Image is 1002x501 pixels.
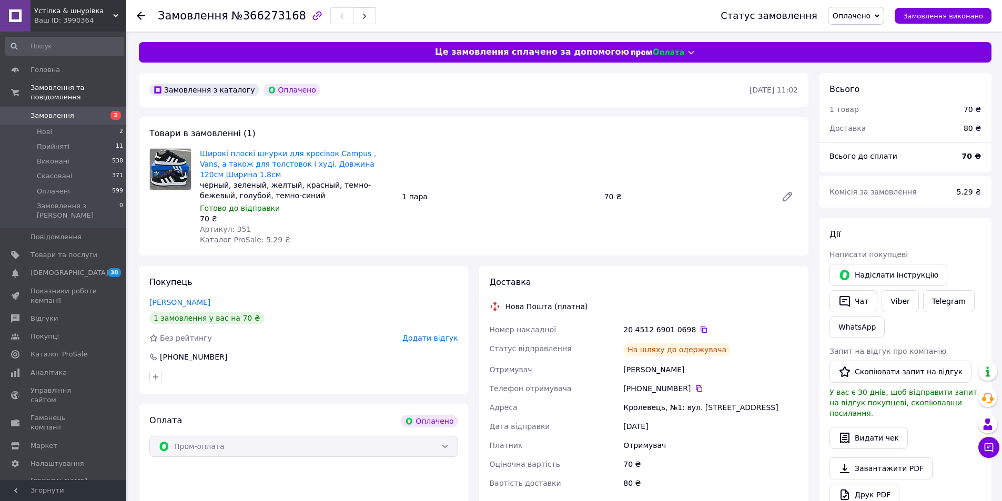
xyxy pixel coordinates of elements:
[962,152,981,160] b: 70 ₴
[829,188,917,196] span: Комісія за замовлення
[149,298,210,306] a: [PERSON_NAME]
[31,459,84,468] span: Налаштування
[34,6,113,16] span: Устілка & шнурівка
[829,388,977,417] span: У вас є 30 днів, щоб відправити запит на відгук покупцеві, скопіювавши посилання.
[829,457,933,479] a: Завантажити PDF
[750,86,798,94] time: [DATE] 11:02
[490,277,531,287] span: Доставка
[398,189,600,204] div: 1 пара
[159,352,228,362] div: [PHONE_NUMBER]
[149,415,182,425] span: Оплата
[503,301,591,312] div: Нова Пошта (платна)
[882,290,918,312] a: Viber
[957,188,981,196] span: 5.29 ₴
[112,187,123,196] span: 599
[112,171,123,181] span: 371
[119,201,123,220] span: 0
[721,11,817,21] div: Статус замовлення
[31,111,74,120] span: Замовлення
[923,290,975,312] a: Telegram
[31,287,97,305] span: Показники роботи компанії
[490,344,572,353] span: Статус відправлення
[621,417,800,436] div: [DATE]
[490,403,518,412] span: Адреса
[829,264,947,286] button: Надіслати інструкцію
[623,383,798,394] div: [PHONE_NUMBER]
[978,437,999,458] button: Чат з покупцем
[402,334,458,342] span: Додати відгук
[829,84,859,94] span: Всього
[149,312,265,324] div: 1 замовлення у вас на 70 ₴
[829,250,908,259] span: Написати покупцеві
[623,324,798,335] div: 20 4512 6901 0698
[829,427,908,449] button: Видати чек
[149,128,256,138] span: Товари в замовленні (1)
[31,65,60,75] span: Головна
[160,334,212,342] span: Без рейтингу
[31,386,97,405] span: Управління сайтом
[264,84,320,96] div: Оплачено
[119,127,123,137] span: 2
[490,479,561,487] span: Вартість доставки
[37,142,69,151] span: Прийняті
[829,290,877,312] button: Чат
[833,12,871,20] span: Оплачено
[37,201,119,220] span: Замовлення з [PERSON_NAME]
[37,127,52,137] span: Нові
[829,347,946,355] span: Запит на відгук про компанію
[31,232,82,242] span: Повідомлення
[829,361,971,383] button: Скопіювати запит на відгук
[829,316,885,338] a: WhatsApp
[621,360,800,379] div: [PERSON_NAME]
[490,422,550,431] span: Дата відправки
[621,398,800,417] div: Кролевець, №1: вул. [STREET_ADDRESS]
[200,213,393,224] div: 70 ₴
[31,250,97,260] span: Товари та послуги
[490,441,523,449] span: Платник
[490,365,532,374] span: Отримувач
[621,455,800,474] div: 70 ₴
[490,460,560,468] span: Оціночна вартість
[829,124,866,132] span: Доставка
[231,9,306,22] span: №366273168
[31,441,57,451] span: Маркет
[490,325,556,334] span: Номер накладної
[149,277,193,287] span: Покупець
[31,268,108,278] span: [DEMOGRAPHIC_DATA]
[200,225,251,233] span: Артикул: 351
[200,236,290,244] span: Каталог ProSale: 5.29 ₴
[964,104,981,115] div: 70 ₴
[435,46,629,58] span: Це замовлення сплачено за допомогою
[34,16,126,25] div: Ваш ID: 3990364
[31,368,67,377] span: Аналітика
[200,204,280,212] span: Готово до відправки
[829,229,841,239] span: Дії
[108,268,121,277] span: 30
[829,152,897,160] span: Всього до сплати
[137,11,145,21] div: Повернутися назад
[490,384,572,393] span: Телефон отримувача
[37,171,73,181] span: Скасовані
[37,157,69,166] span: Виконані
[829,105,859,114] span: 1 товар
[110,111,121,120] span: 2
[895,8,991,24] button: Замовлення виконано
[31,350,87,359] span: Каталог ProSale
[116,142,123,151] span: 11
[621,436,800,455] div: Отримувач
[158,9,228,22] span: Замовлення
[777,186,798,207] a: Редагувати
[957,117,987,140] div: 80 ₴
[37,187,70,196] span: Оплачені
[903,12,983,20] span: Замовлення виконано
[31,332,59,341] span: Покупці
[149,84,259,96] div: Замовлення з каталогу
[112,157,123,166] span: 538
[200,149,376,179] a: Широкі плоскі шнурки для кросівок Campus , Vans, а також для толстовок і худі. Довжина 120см Шири...
[31,83,126,102] span: Замовлення та повідомлення
[5,37,124,56] input: Пошук
[150,149,191,190] img: Широкі плоскі шнурки для кросівок Campus , Vans, а також для толстовок і худі. Довжина 120см Шири...
[31,413,97,432] span: Гаманець компанії
[401,415,458,427] div: Оплачено
[623,343,731,356] div: На шляху до одержувача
